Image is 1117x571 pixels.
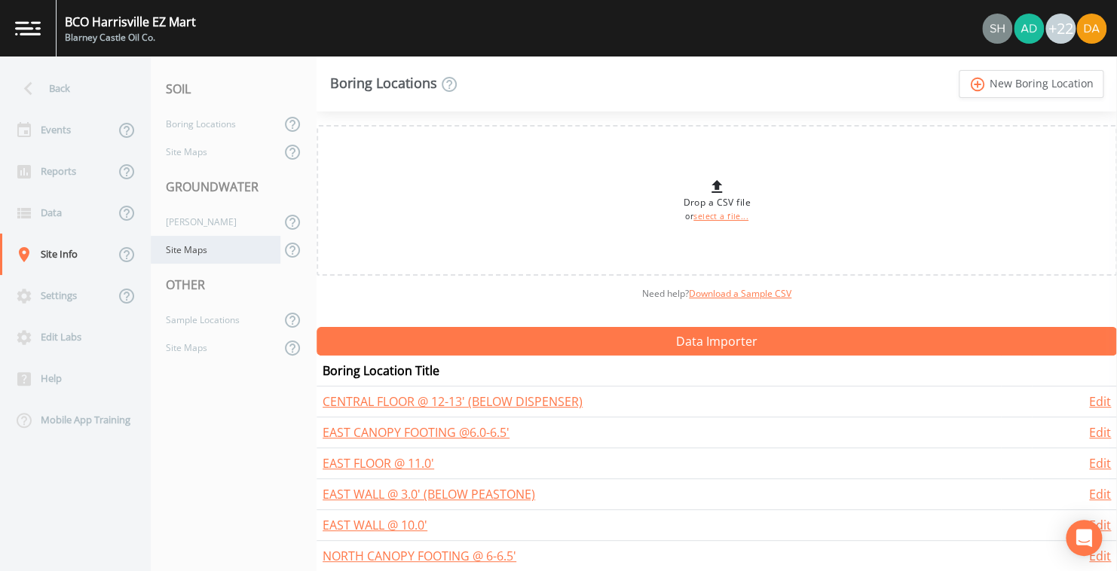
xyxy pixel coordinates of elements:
[683,178,750,223] div: Drop a CSV file
[642,287,791,300] span: Need help?
[317,356,1001,386] th: Boring Location Title
[982,14,1012,44] img: 726fd29fcef06c5d4d94ec3380ebb1a1
[323,424,510,441] a: EAST CANOPY FOOTING @6.0-6.5'
[1066,520,1102,556] div: Open Intercom Messenger
[981,14,1013,44] div: shaynee@enviro-britesolutions.com
[959,70,1103,98] a: add_circle_outlineNew Boring Location
[330,75,458,93] div: Boring Locations
[323,486,535,502] a: EAST WALL @ 3.0' (BELOW PEASTONE)
[323,548,516,564] a: NORTH CANOPY FOOTING @ 6-6.5'
[15,21,41,35] img: logo
[1089,424,1111,441] a: Edit
[1089,548,1111,564] a: Edit
[1089,517,1111,533] a: Edit
[317,327,1117,356] button: Data Importer
[151,236,280,264] a: Site Maps
[151,264,317,306] div: OTHER
[151,110,280,138] a: Boring Locations
[1076,14,1106,44] img: e87f1c0e44c1658d59337c30f0e43455
[689,287,791,300] a: Download a Sample CSV
[1089,393,1111,410] a: Edit
[323,393,583,410] a: CENTRAL FLOOR @ 12-13' (BELOW DISPENSER)
[65,13,196,31] div: BCO Harrisville EZ Mart
[151,208,280,236] a: [PERSON_NAME]
[151,334,280,362] a: Site Maps
[1045,14,1076,44] div: +22
[151,138,280,166] a: Site Maps
[323,455,434,472] a: EAST FLOOR @ 11.0'
[685,211,748,221] small: or
[151,306,280,334] a: Sample Locations
[1014,14,1044,44] img: 0c990c1840edeb35a1cda5a7759fdb3c
[65,31,196,44] div: Blarney Castle Oil Co.
[151,166,317,208] div: GROUNDWATER
[1013,14,1045,44] div: Aimee Dumas
[693,211,748,221] a: select a file...
[323,517,427,533] a: EAST WALL @ 10.0'
[1089,486,1111,502] a: Edit
[1089,455,1111,472] a: Edit
[151,68,317,110] div: SOIL
[969,76,986,93] i: add_circle_outline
